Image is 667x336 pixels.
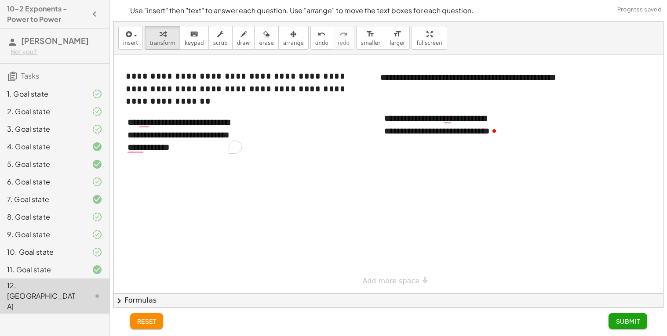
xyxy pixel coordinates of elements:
[361,40,380,46] span: smaller
[145,26,180,50] button: transform
[92,291,102,301] i: Task not started.
[11,47,102,56] div: Not you?
[412,26,447,50] button: fullscreen
[149,40,175,46] span: transform
[92,212,102,222] i: Task finished and part of it marked as correct.
[375,103,507,146] div: To enrich screen reader interactions, please activate Accessibility in Grammarly extension settings
[254,26,278,50] button: erase
[92,106,102,117] i: Task finished and part of it marked as correct.
[317,29,326,40] i: undo
[92,247,102,257] i: Task finished and part of it marked as correct.
[21,71,39,80] span: Tasks
[7,177,78,187] div: 6. Goal state
[7,212,78,222] div: 8. Goal state
[390,40,405,46] span: larger
[7,4,87,25] h4: 10-2 Exponents - Power to Power
[339,29,348,40] i: redo
[208,26,233,50] button: scrub
[310,26,333,50] button: undoundo
[7,280,78,312] div: 12. [GEOGRAPHIC_DATA]
[333,26,354,50] button: redoredo
[237,40,250,46] span: draw
[315,40,328,46] span: undo
[617,5,662,14] span: Progress saved
[92,124,102,134] i: Task finished and part of it marked as correct.
[259,40,273,46] span: erase
[356,26,385,50] button: format_sizesmaller
[118,26,143,50] button: insert
[7,106,78,117] div: 2. Goal state
[119,107,251,163] div: To enrich screen reader interactions, please activate Accessibility in Grammarly extension settings
[232,26,255,50] button: draw
[92,141,102,152] i: Task finished and correct.
[21,36,89,46] span: [PERSON_NAME]
[609,313,647,329] button: Submit
[7,124,78,134] div: 3. Goal state
[7,194,78,205] div: 7. Goal state
[130,5,647,16] p: Use "insert" then "text" to answer each question. Use "arrange" to move the text boxes for each q...
[7,141,78,152] div: 4. Goal state
[213,40,228,46] span: scrub
[92,177,102,187] i: Task finished and part of it marked as correct.
[616,317,640,325] span: Submit
[114,293,663,307] button: chevron_rightFormulas
[366,29,375,40] i: format_size
[7,159,78,170] div: 5. Goal state
[180,26,209,50] button: keyboardkeypad
[92,194,102,205] i: Task finished and correct.
[393,29,401,40] i: format_size
[92,89,102,99] i: Task finished and part of it marked as correct.
[278,26,309,50] button: arrange
[190,29,198,40] i: keyboard
[123,40,138,46] span: insert
[7,89,78,99] div: 1. Goal state
[283,40,304,46] span: arrange
[130,313,164,329] button: reset
[92,229,102,240] i: Task finished and part of it marked as correct.
[185,40,204,46] span: keypad
[7,264,78,275] div: 11. Goal state
[92,159,102,170] i: Task finished and correct.
[363,277,420,285] span: Add more space
[114,296,124,306] span: chevron_right
[338,40,350,46] span: redo
[7,247,78,257] div: 10. Goal state
[385,26,410,50] button: format_sizelarger
[137,317,157,325] span: reset
[92,264,102,275] i: Task finished and correct.
[416,40,442,46] span: fullscreen
[7,229,78,240] div: 9. Goal state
